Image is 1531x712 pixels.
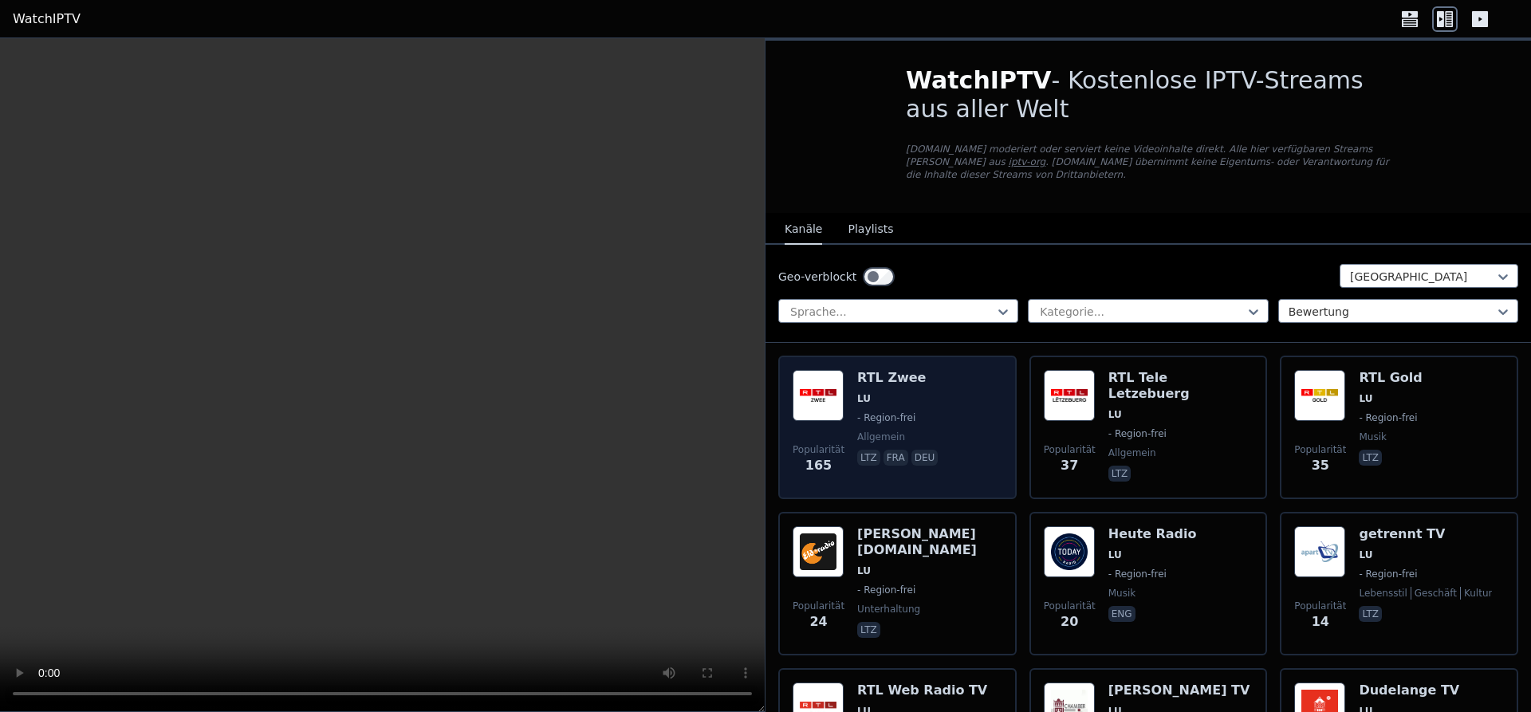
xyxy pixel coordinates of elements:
[1294,600,1346,612] span: Popularität
[857,682,987,698] h6: RTL Web Radio TV
[1108,446,1156,459] span: allgemein
[1294,443,1346,456] span: Popularität
[857,584,915,596] span: - Region-frei
[1359,606,1382,622] p: ltz
[1460,587,1492,600] span: Kultur
[906,143,1391,181] p: [DOMAIN_NAME] moderiert oder serviert keine Videoinhalte direkt. Alle hier verfügbaren Streams [P...
[1108,568,1167,580] span: - Region-frei
[1108,427,1167,440] span: - Region-frei
[857,526,1002,558] h6: [PERSON_NAME][DOMAIN_NAME]
[793,526,844,577] img: eldo.TV
[1312,456,1329,475] span: 35
[13,10,81,29] a: WatchIPTV
[1108,587,1136,600] span: Musik
[1359,587,1407,600] span: Lebensstil
[1359,450,1382,466] p: ltz
[1359,392,1372,405] span: LU
[1359,431,1387,443] span: Musik
[857,603,920,616] span: Unterhaltung
[857,370,941,386] h6: RTL Zwee
[793,600,844,612] span: Popularität
[1294,370,1345,421] img: RTL Gold
[809,612,827,631] span: 24
[848,214,893,245] button: Playlists
[1359,549,1372,561] span: LU
[1061,612,1078,631] span: 20
[857,622,880,638] p: ltz
[857,392,871,405] span: LU
[1108,370,1254,402] h6: RTL Tele Letzebuerg
[1108,466,1132,482] p: ltz
[1312,612,1329,631] span: 14
[911,450,939,466] p: deu
[857,564,871,577] span: LU
[906,66,1391,124] h1: - Kostenlose IPTV-Streams aus aller Welt
[793,370,844,421] img: RTL Zwee
[1294,526,1345,577] img: getrennt TV
[1108,549,1122,561] span: LU
[857,411,915,424] span: - Region-frei
[906,66,1052,94] span: WatchIPTV
[1044,370,1095,421] img: RTL Tele Letzebuerg
[1359,370,1422,386] h6: RTL Gold
[1359,526,1492,542] h6: getrennt TV
[1359,568,1417,580] span: - Region-frei
[857,431,905,443] span: allgemein
[1044,600,1096,612] span: Popularität
[1108,408,1122,421] span: LU
[1411,587,1457,600] span: Geschäft
[805,456,832,475] span: 165
[1061,456,1078,475] span: 37
[1359,411,1417,424] span: - Region-frei
[1009,156,1046,167] a: iptv-org
[1108,606,1135,622] p: eng
[1359,682,1459,698] h6: Dudelange TV
[1108,682,1250,698] h6: [PERSON_NAME] TV
[1044,526,1095,577] img: Heute Radio
[1044,443,1096,456] span: Popularität
[793,443,844,456] span: Popularität
[884,450,908,466] p: fra
[1108,526,1197,542] h6: Heute Radio
[857,450,880,466] p: ltz
[785,214,822,245] button: Kanäle
[778,269,856,285] label: Geo-verblockt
